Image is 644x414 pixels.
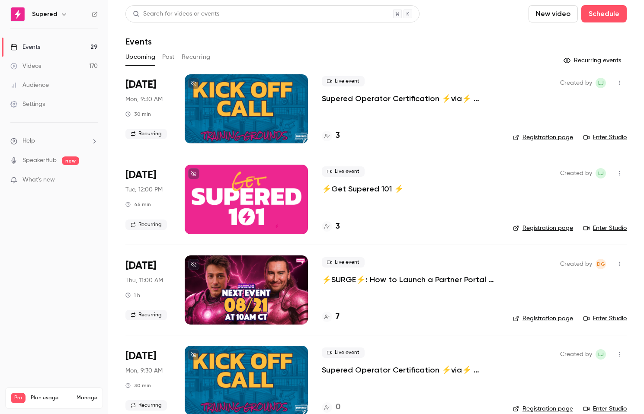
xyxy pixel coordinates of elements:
div: 1 h [125,292,140,299]
a: Enter Studio [583,314,627,323]
span: Pro [11,393,26,403]
span: Recurring [125,400,167,411]
span: Recurring [125,310,167,320]
span: Live event [322,347,365,358]
h1: Events [125,36,152,47]
span: Mon, 9:30 AM [125,95,163,104]
span: Recurring [125,129,167,139]
span: LJ [598,349,604,360]
h4: 3 [336,130,340,142]
h4: 3 [336,221,340,232]
div: Settings [10,100,45,108]
a: 3 [322,221,340,232]
span: Recurring [125,220,167,230]
span: [DATE] [125,349,156,363]
div: Events [10,43,40,51]
span: Tue, 12:00 PM [125,185,163,194]
a: Enter Studio [583,224,627,232]
a: SpeakerHub [22,156,57,165]
span: LJ [598,168,604,178]
span: Plan usage [31,395,71,401]
div: Search for videos or events [133,10,219,19]
a: Supered Operator Certification ⚡️via⚡️ Training Grounds: Kickoff Call [322,93,499,104]
span: Created by [560,259,592,269]
a: Enter Studio [583,133,627,142]
a: 7 [322,311,340,323]
li: help-dropdown-opener [10,137,98,146]
span: Lindsay John [596,168,606,178]
span: Lindsay John [596,78,606,88]
h4: 0 [336,401,340,413]
div: Aug 19 Tue, 12:00 PM (America/New York) [125,165,171,234]
button: New video [529,5,578,22]
span: [DATE] [125,259,156,273]
button: Upcoming [125,50,155,64]
span: LJ [598,78,604,88]
h6: Supered [32,10,57,19]
div: 30 min [125,111,151,118]
span: Created by [560,168,592,178]
button: Schedule [581,5,627,22]
span: Help [22,137,35,146]
span: DG [597,259,605,269]
a: ⚡️Get Supered 101 ⚡️ [322,184,404,194]
div: Audience [10,81,49,89]
span: Created by [560,78,592,88]
div: Videos [10,62,41,70]
span: Thu, 11:00 AM [125,276,163,285]
span: Mon, 9:30 AM [125,366,163,375]
h4: 7 [336,311,340,323]
button: Recurring [182,50,211,64]
a: Supered Operator Certification ⚡️via⚡️ Training Grounds: Kickoff Call [322,365,499,375]
a: Registration page [513,404,573,413]
div: 30 min [125,382,151,389]
span: Lindsay John [596,349,606,360]
span: [DATE] [125,168,156,182]
span: What's new [22,175,55,185]
span: Live event [322,76,365,86]
a: Registration page [513,224,573,232]
a: Registration page [513,314,573,323]
img: Supered [11,7,25,21]
span: Live event [322,166,365,177]
a: Enter Studio [583,404,627,413]
button: Recurring events [560,54,627,67]
span: [DATE] [125,78,156,92]
span: Live event [322,257,365,268]
a: Registration page [513,133,573,142]
a: Manage [77,395,97,401]
div: Aug 18 Mon, 9:30 AM (America/New York) [125,74,171,143]
a: ⚡️SURGE⚡️: How to Launch a Partner Portal On Top of HubSpot w/Introw [322,274,499,285]
span: D'Ana Guiloff [596,259,606,269]
div: 45 min [125,201,151,208]
a: 0 [322,401,340,413]
span: Created by [560,349,592,360]
button: Past [162,50,175,64]
a: 3 [322,130,340,142]
div: Aug 21 Thu, 11:00 AM (America/New York) [125,255,171,325]
span: new [62,156,79,165]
